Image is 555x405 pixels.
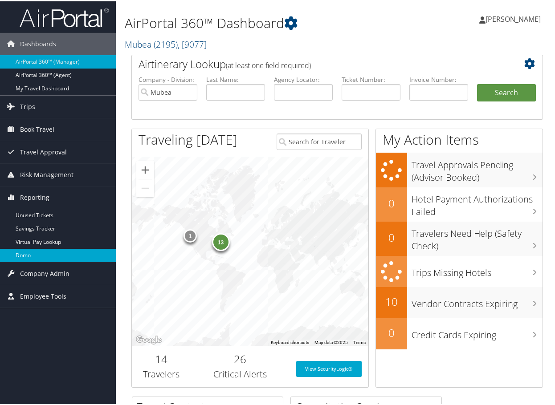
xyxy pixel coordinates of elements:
[353,339,366,344] a: Terms (opens in new tab)
[154,37,178,49] span: ( 2195 )
[376,229,407,244] h2: 0
[412,222,543,251] h3: Travelers Need Help (Safety Check)
[376,186,543,220] a: 0Hotel Payment Authorizations Failed
[376,255,543,286] a: Trips Missing Hotels
[274,74,333,83] label: Agency Locator:
[20,94,35,117] span: Trips
[409,74,468,83] label: Invoice Number:
[212,231,230,249] div: 13
[136,160,154,178] button: Zoom in
[198,350,283,365] h2: 26
[20,162,73,185] span: Risk Management
[314,339,348,344] span: Map data ©2025
[376,151,543,186] a: Travel Approvals Pending (Advisor Booked)
[20,32,56,54] span: Dashboards
[139,55,502,70] h2: Airtinerary Lookup
[20,284,66,306] span: Employee Tools
[376,317,543,348] a: 0Credit Cards Expiring
[479,4,550,31] a: [PERSON_NAME]
[376,129,543,148] h1: My Action Items
[20,117,54,139] span: Book Travel
[296,360,362,376] a: View SecurityLogic®
[412,187,543,217] h3: Hotel Payment Authorizations Failed
[342,74,400,83] label: Ticket Number:
[477,83,536,101] button: Search
[376,324,407,339] h2: 0
[184,228,197,241] div: 1
[376,286,543,317] a: 10Vendor Contracts Expiring
[139,367,184,379] h3: Travelers
[486,13,541,23] span: [PERSON_NAME]
[139,129,237,148] h1: Traveling [DATE]
[226,59,311,69] span: (at least one field required)
[134,333,163,344] img: Google
[178,37,207,49] span: , [ 9077 ]
[376,293,407,308] h2: 10
[277,132,362,149] input: Search for Traveler
[136,178,154,196] button: Zoom out
[412,153,543,182] h3: Travel Approvals Pending (Advisor Booked)
[412,261,543,278] h3: Trips Missing Hotels
[198,367,283,379] h3: Critical Alerts
[134,333,163,344] a: Open this area in Google Maps (opens a new window)
[20,140,67,162] span: Travel Approval
[125,12,408,31] h1: AirPortal 360™ Dashboard
[206,74,265,83] label: Last Name:
[125,37,207,49] a: Mubea
[376,194,407,210] h2: 0
[412,292,543,309] h3: Vendor Contracts Expiring
[139,74,197,83] label: Company - Division:
[271,338,309,344] button: Keyboard shortcuts
[20,261,69,283] span: Company Admin
[376,220,543,255] a: 0Travelers Need Help (Safety Check)
[20,6,109,27] img: airportal-logo.png
[20,185,49,207] span: Reporting
[139,350,184,365] h2: 14
[412,323,543,340] h3: Credit Cards Expiring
